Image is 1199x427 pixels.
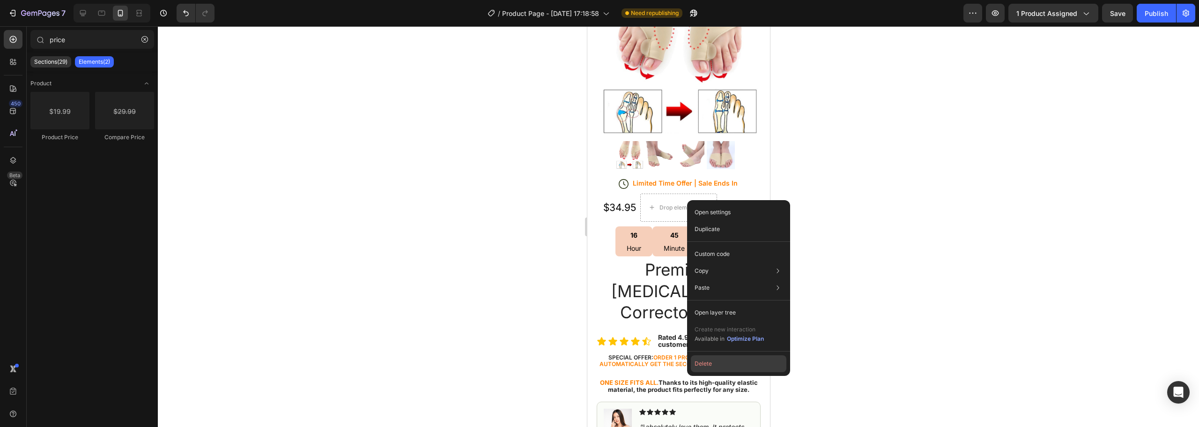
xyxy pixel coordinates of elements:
[726,334,764,344] button: Optimize Plan
[30,79,52,88] span: Product
[1102,4,1133,22] button: Save
[177,4,215,22] div: Undo/Redo
[1137,4,1176,22] button: Publish
[1016,8,1077,18] span: 1 product assigned
[695,325,764,334] p: Create new interaction
[631,9,679,17] span: Need republishing
[587,26,770,427] iframe: To enrich screen reader interactions, please activate Accessibility in Grammarly extension settings
[61,7,66,19] p: 7
[695,208,731,217] p: Open settings
[9,100,22,107] div: 450
[79,58,110,66] p: Elements(2)
[4,4,70,22] button: 7
[695,267,709,275] p: Copy
[498,8,500,18] span: /
[1008,4,1098,22] button: 1 product assigned
[139,76,154,91] span: Toggle open
[695,308,736,317] p: Open layer tree
[695,335,725,342] span: Available in
[695,225,720,233] p: Duplicate
[1145,8,1168,18] div: Publish
[727,335,764,343] div: Optimize Plan
[30,30,154,49] input: Search Sections & Elements
[95,133,154,142] div: Compare Price
[30,133,89,142] div: Product Price
[1110,9,1125,17] span: Save
[16,382,44,411] img: gempages_583676986652623431-8c5b3f1a-e949-4b6a-996d-ef9b13109e21.png
[1167,381,1190,404] div: Open Intercom Messenger
[7,172,22,179] div: Beta
[502,8,599,18] span: Product Page - [DATE] 17:18:58
[695,284,710,292] p: Paste
[695,250,730,258] p: Custom code
[691,355,786,372] button: Delete
[34,58,67,66] p: Sections(29)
